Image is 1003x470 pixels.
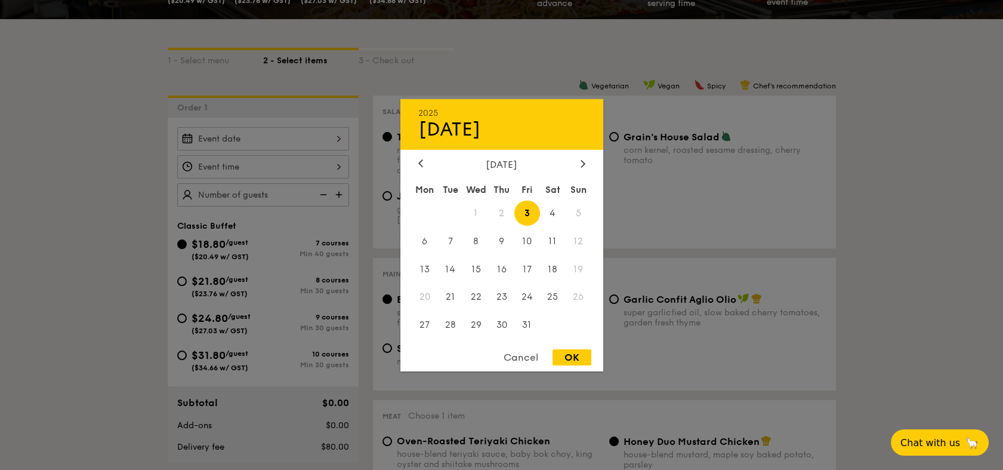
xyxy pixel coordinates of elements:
[489,312,514,338] span: 30
[540,179,566,200] div: Sat
[437,228,463,254] span: 7
[412,284,438,310] span: 20
[514,179,540,200] div: Fri
[418,107,585,118] div: 2025
[553,349,591,365] div: OK
[412,256,438,282] span: 13
[489,200,514,226] span: 2
[412,312,438,338] span: 27
[514,284,540,310] span: 24
[463,284,489,310] span: 22
[489,179,514,200] div: Thu
[463,228,489,254] span: 8
[412,179,438,200] div: Mon
[489,228,514,254] span: 9
[492,349,550,365] div: Cancel
[965,436,979,450] span: 🦙
[514,228,540,254] span: 10
[437,179,463,200] div: Tue
[514,312,540,338] span: 31
[514,200,540,226] span: 3
[566,228,591,254] span: 12
[418,158,585,170] div: [DATE]
[540,228,566,254] span: 11
[566,179,591,200] div: Sun
[540,200,566,226] span: 4
[437,256,463,282] span: 14
[900,437,960,449] span: Chat with us
[418,118,585,140] div: [DATE]
[514,256,540,282] span: 17
[566,284,591,310] span: 26
[891,429,989,456] button: Chat with us🦙
[489,284,514,310] span: 23
[540,256,566,282] span: 18
[437,312,463,338] span: 28
[412,228,438,254] span: 6
[463,256,489,282] span: 15
[540,284,566,310] span: 25
[463,200,489,226] span: 1
[566,256,591,282] span: 19
[463,312,489,338] span: 29
[489,256,514,282] span: 16
[437,284,463,310] span: 21
[463,179,489,200] div: Wed
[566,200,591,226] span: 5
